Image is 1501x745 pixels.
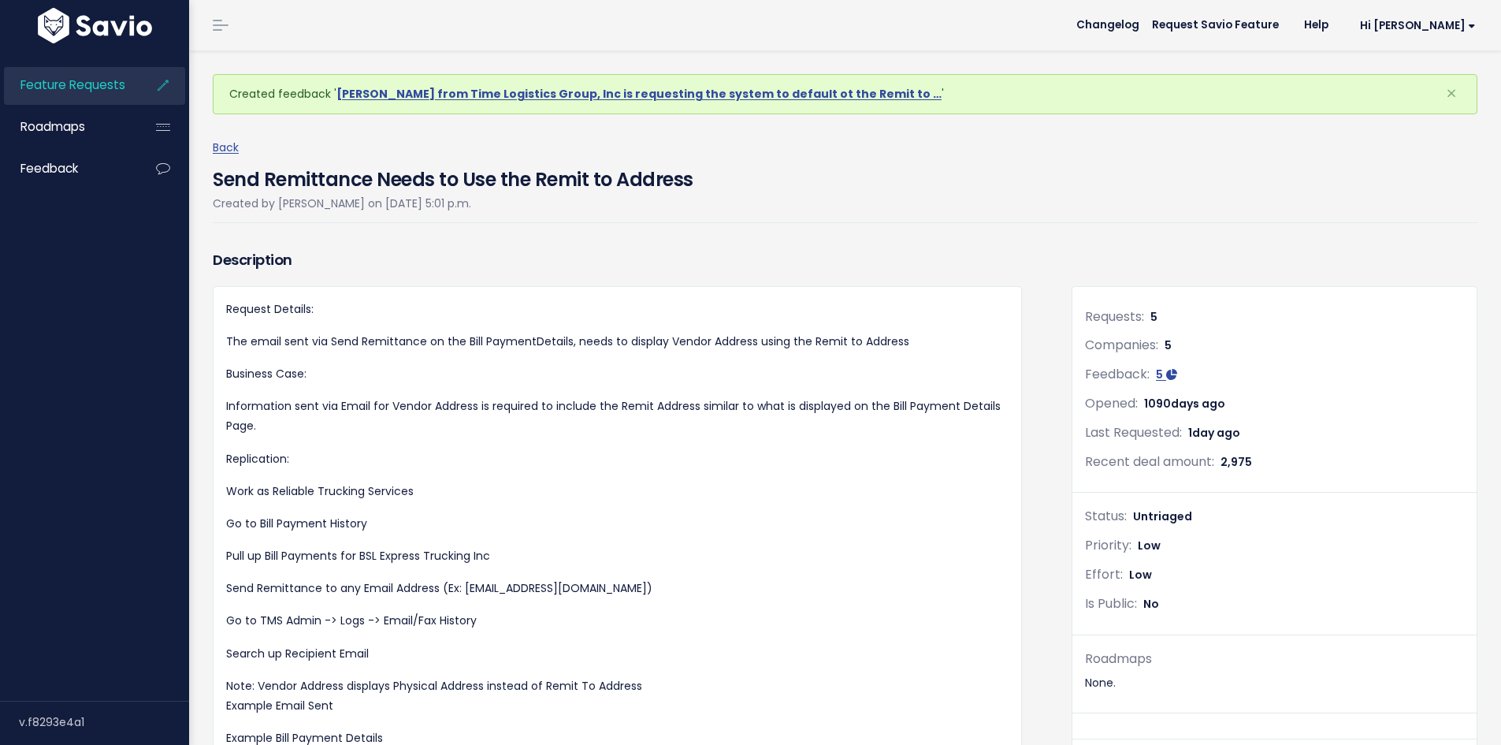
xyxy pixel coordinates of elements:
span: 5 [1150,309,1157,325]
span: 5 [1165,337,1172,353]
span: 1 [1188,425,1240,441]
p: Request Details: [226,300,1009,319]
span: day ago [1192,425,1240,441]
button: Close [1430,75,1473,113]
h4: Send Remittance Needs to Use the Remit to Address [213,158,693,194]
span: Last Requested: [1085,423,1182,441]
a: Roadmaps [4,109,131,145]
p: Business Case: [226,364,1009,384]
span: Created by [PERSON_NAME] on [DATE] 5:01 p.m. [213,196,471,211]
span: Priority: [1085,536,1131,554]
a: [PERSON_NAME] from Time Logistics Group, Inc is requesting the system to default ot the Remit to … [336,86,942,102]
h3: Description [213,249,1022,271]
span: 2,975 [1220,454,1252,470]
div: None. [1085,673,1464,693]
p: Send Remittance to any Email Address (Ex: [EMAIL_ADDRESS][DOMAIN_NAME]) [226,579,1009,598]
span: 1090 [1144,396,1225,412]
span: 5 [1156,367,1163,382]
p: The email sent via Send Remittance on the Bill PaymentDetails, needs to display Vendor Address us... [226,332,1009,352]
a: Feature Requests [4,67,131,103]
span: Hi [PERSON_NAME] [1360,20,1476,32]
a: Feedback [4,151,131,187]
span: No [1143,596,1159,612]
img: logo-white.9d6f32f41409.svg [34,8,156,43]
p: Information sent via Email for Vendor Address is required to include the Remit Address similar to... [226,397,1009,436]
span: Recent deal amount: [1085,453,1214,471]
span: Effort: [1085,565,1123,583]
span: Feedback [20,160,78,177]
span: Roadmaps [20,118,85,135]
a: Hi [PERSON_NAME] [1341,13,1488,38]
span: Requests: [1085,307,1144,326]
span: days ago [1171,396,1225,412]
p: Search up Recipient Email [226,644,1009,664]
span: Feedback: [1085,365,1150,383]
span: Changelog [1076,20,1139,31]
span: Is Public: [1085,594,1137,613]
div: Created feedback ' ' [213,74,1477,114]
p: Work as Reliable Trucking Services [226,482,1009,501]
span: Opened: [1085,394,1138,412]
p: Replication: [226,449,1009,469]
p: Note: Vendor Address displays Physical Address instead of Remit To Address Example Email Sent [226,676,1009,716]
a: Back [213,140,239,155]
span: Status: [1085,507,1127,525]
span: Untriaged [1133,508,1192,524]
p: Pull up Bill Payments for BSL Express Trucking Inc [226,546,1009,566]
div: v.f8293e4a1 [19,702,189,743]
a: 5 [1156,367,1177,382]
span: Low [1138,538,1161,553]
span: Feature Requests [20,76,125,93]
span: Companies: [1085,336,1158,354]
span: × [1446,80,1457,106]
span: Low [1129,567,1152,583]
div: Roadmaps [1085,648,1464,671]
p: Go to TMS Admin -> Logs -> Email/Fax History [226,611,1009,631]
a: Help [1291,13,1341,37]
p: Go to Bill Payment History [226,514,1009,534]
a: Request Savio Feature [1139,13,1291,37]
